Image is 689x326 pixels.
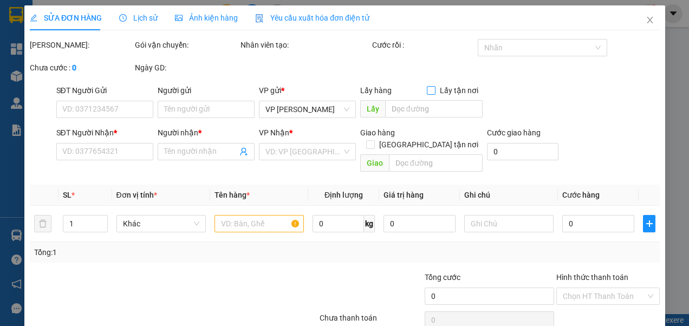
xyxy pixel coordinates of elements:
[175,14,183,22] span: picture
[459,185,557,206] th: Ghi chú
[562,191,599,199] span: Cước hàng
[30,62,133,74] div: Chưa cước :
[385,100,482,118] input: Dọc đường
[116,191,157,199] span: Đơn vị tính
[258,84,355,96] div: VP gửi
[157,127,254,139] div: Người nhận
[239,147,248,156] span: user-add
[643,219,655,228] span: plus
[258,128,289,137] span: VP Nhận
[30,14,102,22] span: SỬA ĐƠN HÀNG
[240,39,369,51] div: Nhân viên tạo:
[255,14,369,22] span: Yêu cầu xuất hóa đơn điện tử
[119,14,127,22] span: clock-circle
[119,14,158,22] span: Lịch sử
[643,215,655,232] button: plus
[372,39,475,51] div: Cước rồi :
[175,14,238,22] span: Ảnh kiện hàng
[464,215,553,232] input: Ghi Chú
[324,191,362,199] span: Định lượng
[360,154,388,172] span: Giao
[374,139,482,151] span: [GEOGRAPHIC_DATA] tận nơi
[34,215,51,232] button: delete
[214,215,303,232] input: VD: Bàn, Ghế
[122,216,199,232] span: Khác
[634,5,665,36] button: Close
[30,39,133,51] div: [PERSON_NAME]:
[360,86,391,95] span: Lấy hàng
[135,62,238,74] div: Ngày GD:
[135,39,238,51] div: Gói vận chuyển:
[265,101,349,118] span: VP Phạm Ngũ Lão
[435,84,482,96] span: Lấy tận nơi
[62,191,71,199] span: SL
[556,273,628,282] label: Hình thức thanh toán
[72,63,76,72] b: 0
[30,14,37,22] span: edit
[486,128,540,137] label: Cước giao hàng
[425,273,460,282] span: Tổng cước
[255,14,264,23] img: icon
[383,191,424,199] span: Giá trị hàng
[56,127,153,139] div: SĐT Người Nhận
[360,100,385,118] span: Lấy
[360,128,394,137] span: Giao hàng
[388,154,482,172] input: Dọc đường
[34,246,267,258] div: Tổng: 1
[157,84,254,96] div: Người gửi
[56,84,153,96] div: SĐT Người Gửi
[214,191,249,199] span: Tên hàng
[645,16,654,24] span: close
[364,215,375,232] span: kg
[486,143,558,160] input: Cước giao hàng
